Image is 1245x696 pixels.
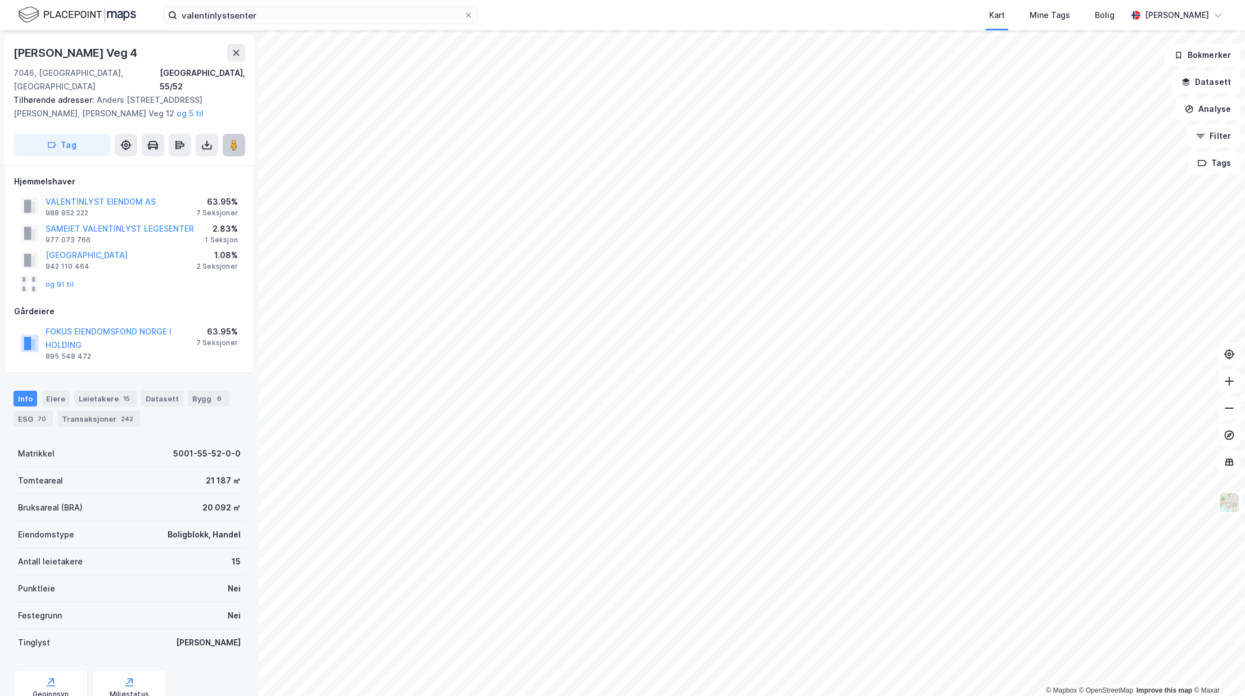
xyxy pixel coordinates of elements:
div: Datasett [141,391,183,406]
div: [PERSON_NAME] [1145,8,1209,22]
input: Søk på adresse, matrikkel, gårdeiere, leietakere eller personer [177,7,464,24]
img: Z [1219,492,1240,513]
div: 7 Seksjoner [196,209,238,218]
div: Bygg [188,391,229,406]
div: Gårdeiere [14,305,245,318]
div: 242 [119,413,136,424]
div: Mine Tags [1030,8,1070,22]
div: 7 Seksjoner [196,338,238,347]
div: Boligblokk, Handel [168,528,241,541]
button: Tags [1188,152,1241,174]
div: 63.95% [196,325,238,338]
div: 70 [35,413,48,424]
div: [PERSON_NAME] Veg 4 [13,44,139,62]
a: OpenStreetMap [1079,686,1134,694]
div: Tinglyst [18,636,50,649]
div: 977 073 766 [46,236,91,245]
div: Nei [228,582,241,595]
div: Transaksjoner [57,411,140,427]
button: Analyse [1175,98,1241,120]
div: 2 Seksjoner [197,262,238,271]
div: 20 092 ㎡ [202,501,241,514]
div: 63.95% [196,195,238,209]
div: 1 Seksjon [205,236,238,245]
div: Eiendomstype [18,528,74,541]
div: Punktleie [18,582,55,595]
button: Tag [13,134,110,156]
button: Datasett [1172,71,1241,93]
div: 942 110 464 [46,262,89,271]
div: Kontrollprogram for chat [1189,642,1245,696]
iframe: Chat Widget [1189,642,1245,696]
button: Bokmerker [1165,44,1241,66]
div: 2.83% [205,222,238,236]
div: 21 187 ㎡ [206,474,241,487]
button: Filter [1187,125,1241,147]
div: [GEOGRAPHIC_DATA], 55/52 [160,66,245,93]
img: logo.f888ab2527a4732fd821a326f86c7f29.svg [18,5,136,25]
div: Bruksareal (BRA) [18,501,83,514]
a: Mapbox [1046,686,1077,694]
div: Matrikkel [18,447,55,460]
div: 7046, [GEOGRAPHIC_DATA], [GEOGRAPHIC_DATA] [13,66,160,93]
div: 5001-55-52-0-0 [173,447,241,460]
div: Bolig [1095,8,1115,22]
div: 1.08% [197,248,238,262]
a: Improve this map [1136,686,1192,694]
div: 988 952 222 [46,209,88,218]
div: 895 548 472 [46,352,91,361]
div: Info [13,391,37,406]
div: 15 [232,555,241,568]
div: ESG [13,411,53,427]
div: Festegrunn [18,609,62,622]
div: Antall leietakere [18,555,83,568]
div: 15 [121,393,132,404]
div: Nei [228,609,241,622]
div: Kart [989,8,1005,22]
div: Eiere [42,391,70,406]
div: Anders [STREET_ADDRESS][PERSON_NAME], [PERSON_NAME] Veg 12 [13,93,236,120]
div: Leietakere [74,391,137,406]
div: 6 [214,393,225,404]
div: [PERSON_NAME] [176,636,241,649]
div: Tomteareal [18,474,63,487]
div: Hjemmelshaver [14,175,245,188]
span: Tilhørende adresser: [13,95,97,105]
